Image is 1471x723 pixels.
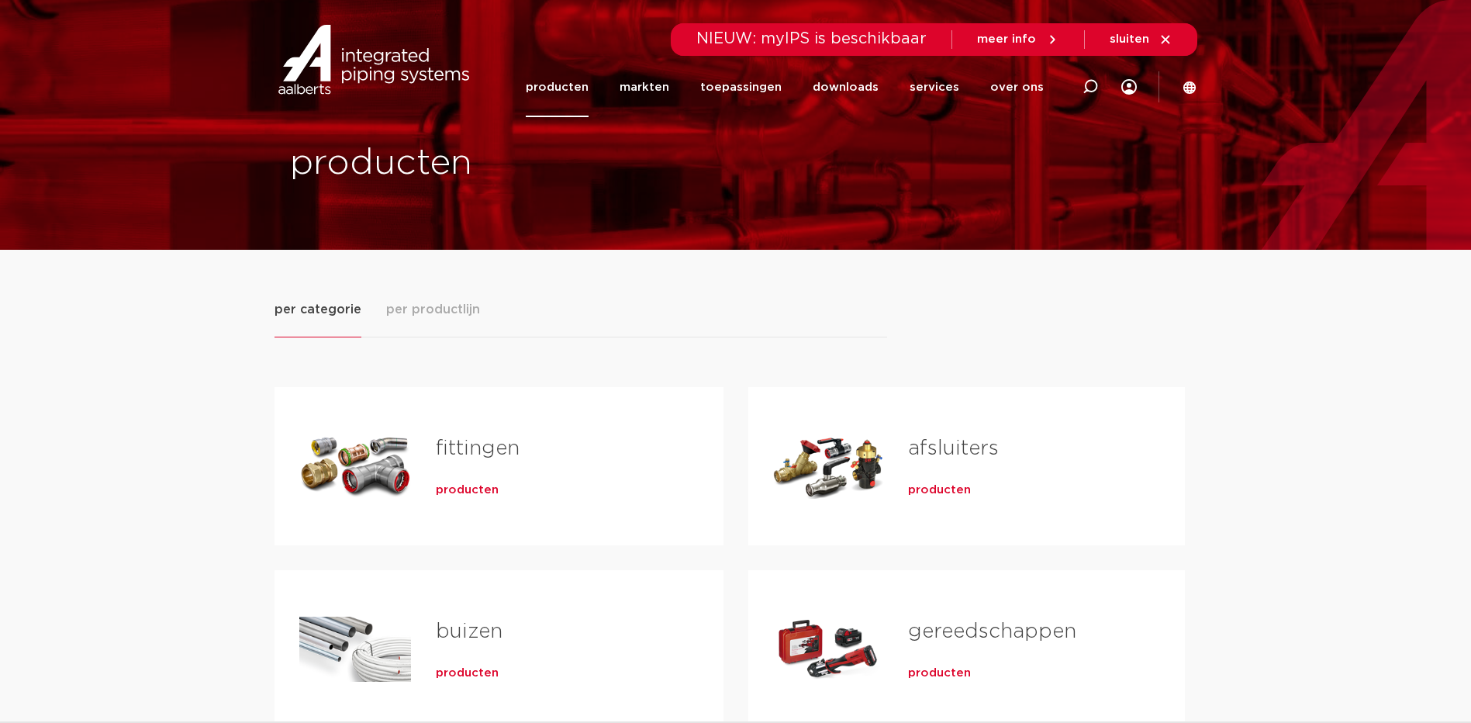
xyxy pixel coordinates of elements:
a: over ons [990,57,1044,117]
a: sluiten [1110,33,1172,47]
a: producten [436,483,499,498]
a: producten [436,666,499,681]
a: producten [908,483,971,498]
h1: producten [290,139,728,189]
span: NIEUW: myIPS is beschikbaar [696,31,927,47]
a: gereedschappen [908,621,1076,642]
span: per categorie [275,300,361,319]
a: producten [908,666,971,681]
span: sluiten [1110,33,1149,45]
span: meer info [977,33,1036,45]
a: services [910,57,959,117]
span: per productlijn [386,300,480,319]
a: afsluiters [908,438,999,458]
a: toepassingen [700,57,782,117]
a: fittingen [436,438,520,458]
nav: Menu [526,57,1044,117]
a: downloads [813,57,879,117]
a: producten [526,57,589,117]
a: meer info [977,33,1059,47]
a: markten [620,57,669,117]
a: buizen [436,621,502,642]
